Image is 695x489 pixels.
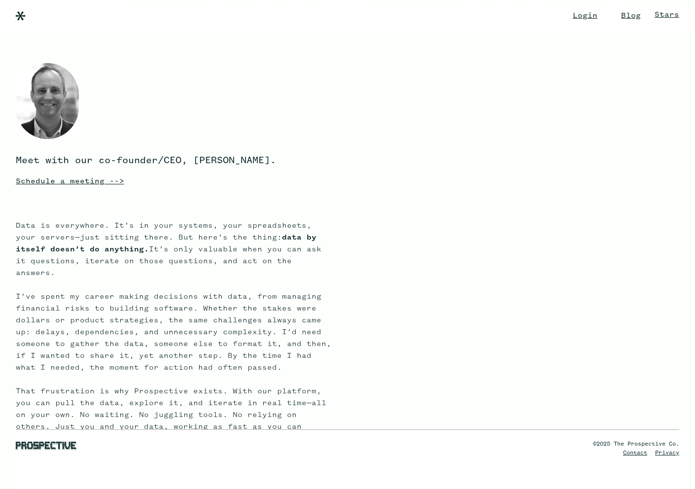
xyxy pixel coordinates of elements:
p: Meet with our co-founder/CEO, [PERSON_NAME]. [16,155,331,167]
a: Contact [623,450,647,456]
a: Schedule a meeting --> [16,175,331,188]
strong: data by itself doesn’t do anything. [16,234,316,253]
a: Star finos/perspective on GitHub [655,11,679,19]
a: Privacy [655,450,679,456]
div: ©2025 The Prospective Co. [593,440,679,449]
